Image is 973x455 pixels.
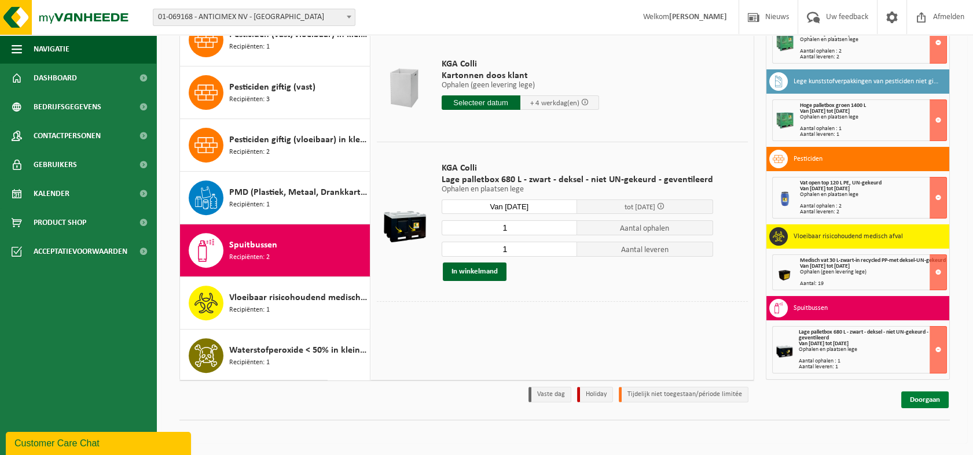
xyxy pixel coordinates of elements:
button: Waterstofperoxide < 50% in kleinverpakking Recipiënten: 1 [180,330,370,382]
input: Selecteer datum [442,199,578,214]
button: In winkelmand [443,262,506,281]
span: tot [DATE] [625,204,655,211]
div: Aantal leveren: 2 [800,54,946,60]
span: Pesticiden giftig (vloeibaar) in kleinverpakking [229,133,367,147]
button: PMD (Plastiek, Metaal, Drankkartons) (bedrijven) Recipiënten: 1 [180,172,370,224]
li: Holiday [577,387,613,402]
span: Vat open top 120 L PE, UN-gekeurd [800,180,882,186]
h3: Lege kunststofverpakkingen van pesticiden niet giftig [794,72,941,91]
span: Recipiënten: 2 [229,147,270,158]
span: Kartonnen doos klant [442,70,599,82]
button: Pesticiden (vast/vloeibaar) in kleinverpakking Recipiënten: 1 [180,14,370,66]
button: Spuitbussen Recipiënten: 2 [180,224,370,277]
div: Aantal ophalen : 1 [800,126,946,132]
button: Pesticiden giftig (vloeibaar) in kleinverpakking Recipiënten: 2 [180,119,370,172]
span: 01-069168 - ANTICIMEX NV - ROESELARE [153,9,355,25]
div: Ophalen en plaatsen lege [799,347,946,353]
p: Ophalen (geen levering lege) [442,82,599,90]
div: Ophalen en plaatsen lege [800,37,946,43]
span: Kalender [34,179,69,208]
h3: Vloeibaar risicohoudend medisch afval [794,227,903,246]
span: KGA Colli [442,162,713,174]
iframe: chat widget [6,430,193,455]
button: Pesticiden giftig (vast) Recipiënten: 3 [180,66,370,119]
button: Vloeibaar risicohoudend medisch afval Recipiënten: 1 [180,277,370,330]
span: Gebruikers [34,150,77,179]
h3: Pesticiden [794,150,823,168]
span: Recipiënten: 3 [229,94,270,105]
strong: Van [DATE] tot [DATE] [799,341,849,347]
div: Ophalen en plaatsen lege [800,192,946,198]
strong: [PERSON_NAME] [669,13,727,21]
div: Aantal leveren: 1 [800,132,946,138]
span: Vloeibaar risicohoudend medisch afval [229,291,367,305]
span: Spuitbussen [229,238,277,252]
li: Tijdelijk niet toegestaan/période limitée [619,387,748,402]
strong: Van [DATE] tot [DATE] [800,108,850,114]
div: Aantal ophalen : 1 [799,358,946,364]
span: Aantal leveren [577,242,713,257]
input: Selecteer datum [442,95,520,110]
span: Bedrijfsgegevens [34,93,101,121]
span: Pesticiden giftig (vast) [229,80,315,94]
span: Recipiënten: 2 [229,252,270,263]
strong: Van [DATE] tot [DATE] [800,263,850,269]
div: Aantal ophalen : 2 [800,49,946,54]
div: Aantal ophalen : 2 [800,204,946,209]
span: Dashboard [34,64,77,93]
span: Product Shop [34,208,86,237]
span: Recipiënten: 1 [229,199,270,210]
span: + 4 werkdag(en) [530,99,579,107]
div: Aantal: 19 [800,281,946,287]
span: PMD (Plastiek, Metaal, Drankkartons) (bedrijven) [229,186,367,199]
span: Hoge palletbox groen 1400 L [800,102,866,109]
span: Recipiënten: 1 [229,42,270,53]
span: Lage palletbox 680 L - zwart - deksel - niet UN-gekeurd - geventileerd [799,329,928,341]
span: Lage palletbox 680 L - zwart - deksel - niet UN-gekeurd - geventileerd [442,174,713,186]
span: Recipiënten: 1 [229,305,270,316]
p: Ophalen en plaatsen lege [442,186,713,194]
span: Navigatie [34,35,69,64]
div: Ophalen (geen levering lege) [800,269,946,275]
div: Aantal leveren: 1 [799,364,946,370]
span: Waterstofperoxide < 50% in kleinverpakking [229,343,367,357]
span: Acceptatievoorwaarden [34,237,127,266]
div: Aantal leveren: 2 [800,209,946,215]
span: Aantal ophalen [577,220,713,235]
span: KGA Colli [442,58,599,70]
strong: Van [DATE] tot [DATE] [800,186,850,192]
div: Ophalen en plaatsen lege [800,114,946,120]
li: Vaste dag [528,387,571,402]
a: Doorgaan [901,391,949,408]
h3: Spuitbussen [794,299,828,317]
span: Recipiënten: 1 [229,357,270,368]
span: Medisch vat 30 L-zwart-in recycled PP-met deksel-UN-gekeurd [800,257,946,264]
span: 01-069168 - ANTICIMEX NV - ROESELARE [153,9,355,26]
span: Contactpersonen [34,121,101,150]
